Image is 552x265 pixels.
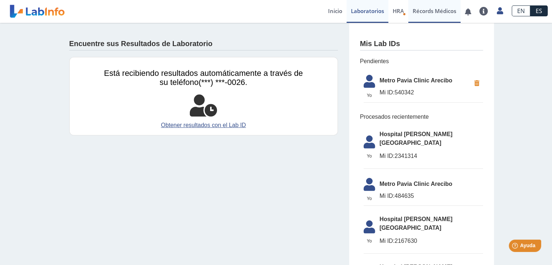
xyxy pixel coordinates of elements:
span: Mi ID: [380,89,395,95]
span: Yo [359,92,380,99]
span: Hospital [PERSON_NAME][GEOGRAPHIC_DATA] [380,130,483,147]
span: Hospital [PERSON_NAME][GEOGRAPHIC_DATA] [380,215,483,232]
span: Está recibiendo resultados automáticamente a través de su teléfono [104,69,303,87]
span: Pendientes [360,57,483,66]
a: ES [530,5,548,16]
span: Mi ID: [380,153,395,159]
span: Procesados recientemente [360,113,483,121]
a: Obtener resultados con el Lab ID [104,121,303,130]
h4: Mis Lab IDs [360,40,400,48]
a: EN [512,5,530,16]
span: Yo [359,195,380,202]
h4: Encuentre sus Resultados de Laboratorio [69,40,213,48]
span: Metro Pavia Clinic Arecibo [380,76,471,85]
span: Yo [359,153,380,159]
span: HRA [393,7,404,15]
span: 2167630 [380,237,483,245]
iframe: Help widget launcher [487,237,544,257]
span: Mi ID: [380,238,395,244]
span: 484635 [380,192,483,200]
span: 540342 [380,88,471,97]
span: Metro Pavia Clinic Arecibo [380,180,483,188]
span: 2341314 [380,152,483,160]
span: Mi ID: [380,193,395,199]
span: Yo [359,238,380,244]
